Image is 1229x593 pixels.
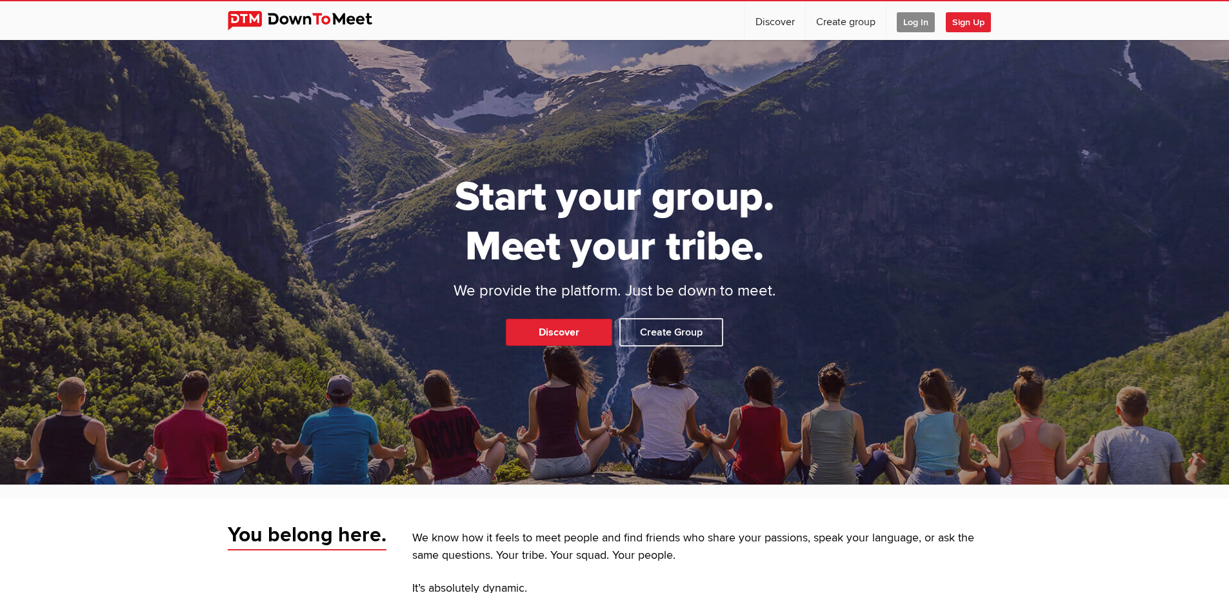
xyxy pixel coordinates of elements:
[506,319,612,346] a: Discover
[405,172,824,272] h1: Start your group. Meet your tribe.
[619,318,723,347] a: Create Group
[946,12,991,32] span: Sign Up
[228,522,386,550] span: You belong here.
[228,11,392,30] img: DownToMeet
[946,1,1001,40] a: Sign Up
[886,1,945,40] a: Log In
[412,530,1002,565] p: We know how it feels to meet people and find friends who share your passions, speak your language...
[745,1,805,40] a: Discover
[897,12,935,32] span: Log In
[806,1,886,40] a: Create group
